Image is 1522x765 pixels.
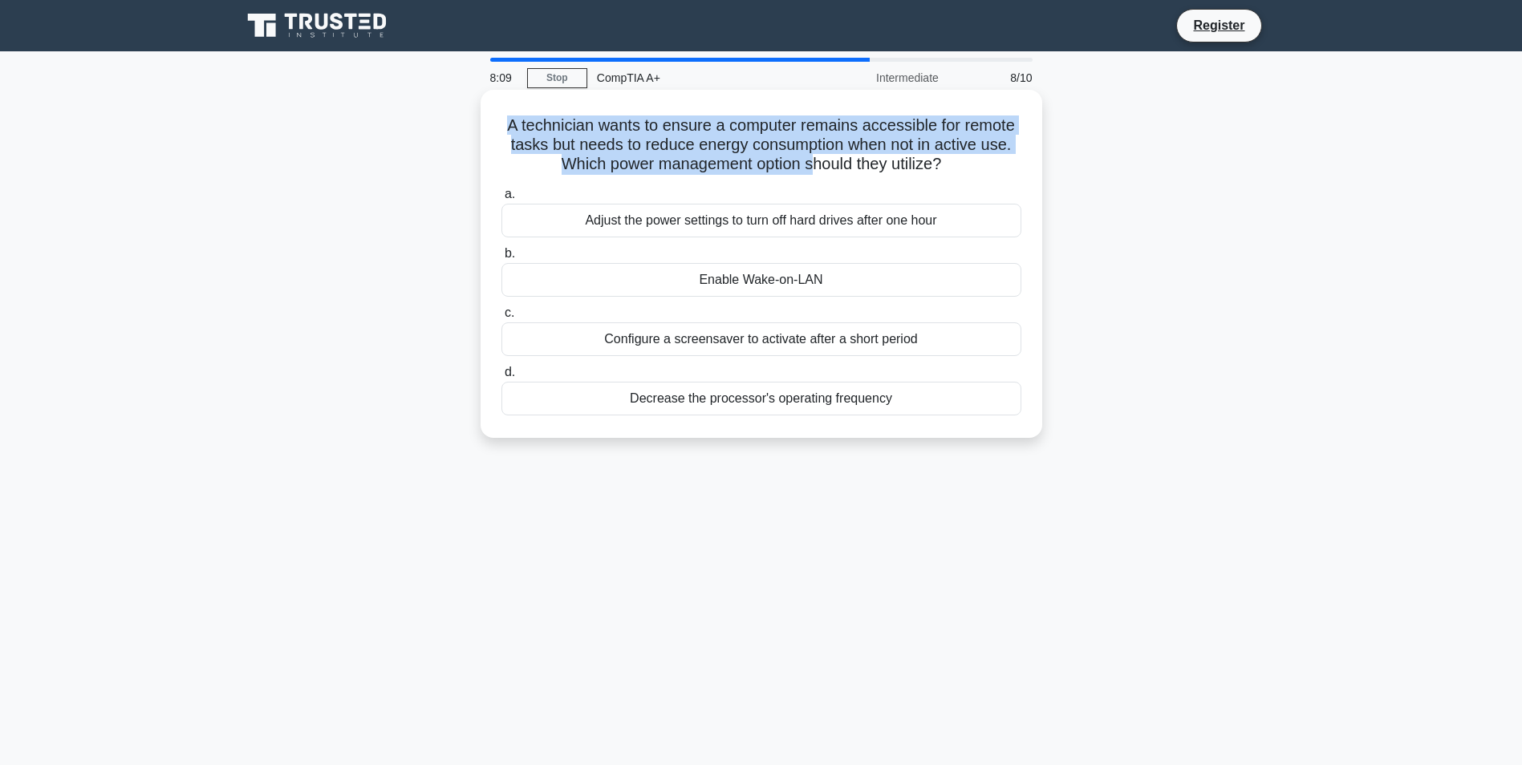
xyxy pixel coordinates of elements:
[505,365,515,378] span: d.
[1183,15,1254,35] a: Register
[505,246,515,260] span: b.
[500,115,1023,175] h5: A technician wants to ensure a computer remains accessible for remote tasks but needs to reduce e...
[587,62,808,94] div: CompTIA A+
[501,382,1021,415] div: Decrease the processor's operating frequency
[501,322,1021,356] div: Configure a screensaver to activate after a short period
[481,62,527,94] div: 8:09
[527,68,587,88] a: Stop
[501,204,1021,237] div: Adjust the power settings to turn off hard drives after one hour
[948,62,1042,94] div: 8/10
[505,306,514,319] span: c.
[505,187,515,200] span: a.
[808,62,948,94] div: Intermediate
[501,263,1021,297] div: Enable Wake-on-LAN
